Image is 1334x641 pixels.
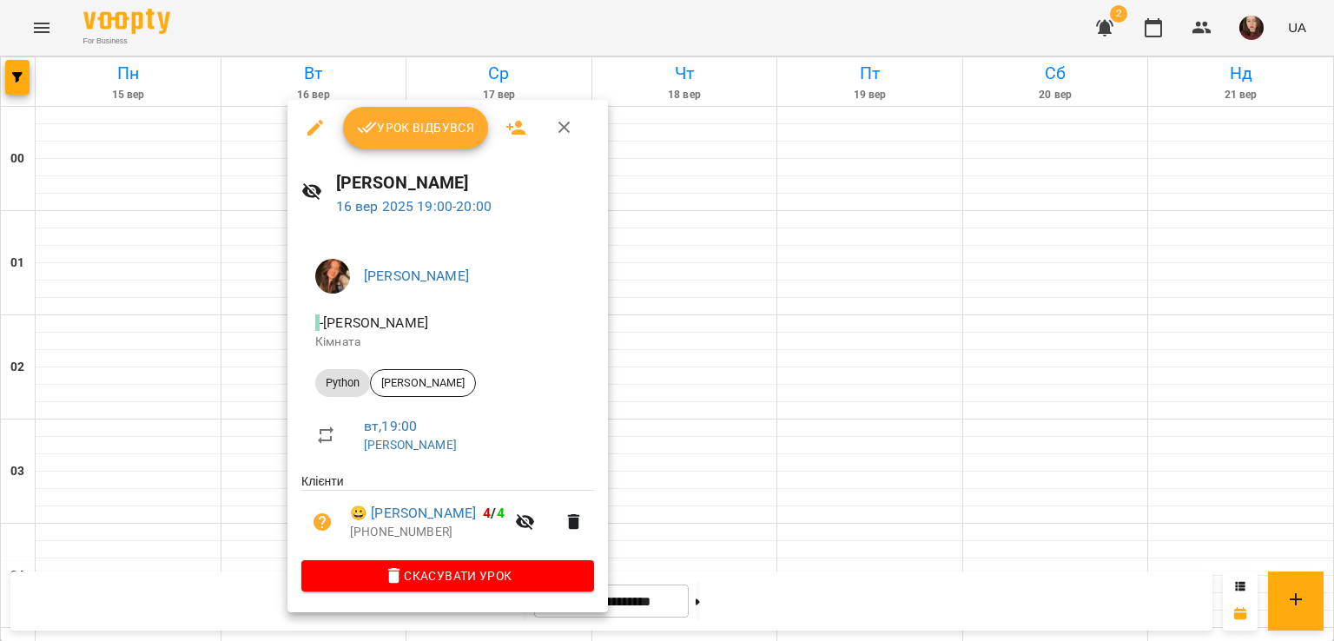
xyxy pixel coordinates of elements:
button: Візит ще не сплачено. Додати оплату? [301,501,343,543]
span: [PERSON_NAME] [371,375,475,391]
p: [PHONE_NUMBER] [350,524,505,541]
span: Скасувати Урок [315,565,580,586]
b: / [483,505,504,521]
p: Кімната [315,334,580,351]
a: 😀 [PERSON_NAME] [350,503,476,524]
ul: Клієнти [301,472,594,559]
a: [PERSON_NAME] [364,438,457,452]
a: вт , 19:00 [364,418,417,434]
h6: [PERSON_NAME] [336,169,595,196]
img: ab4009e934c7439b32ac48f4cd77c683.jpg [315,259,350,294]
span: Python [315,375,370,391]
span: 4 [497,505,505,521]
a: [PERSON_NAME] [364,268,469,284]
a: 16 вер 2025 19:00-20:00 [336,198,492,215]
span: Урок відбувся [357,117,475,138]
div: [PERSON_NAME] [370,369,476,397]
span: - [PERSON_NAME] [315,314,432,331]
span: 4 [483,505,491,521]
button: Урок відбувся [343,107,489,149]
button: Скасувати Урок [301,560,594,591]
